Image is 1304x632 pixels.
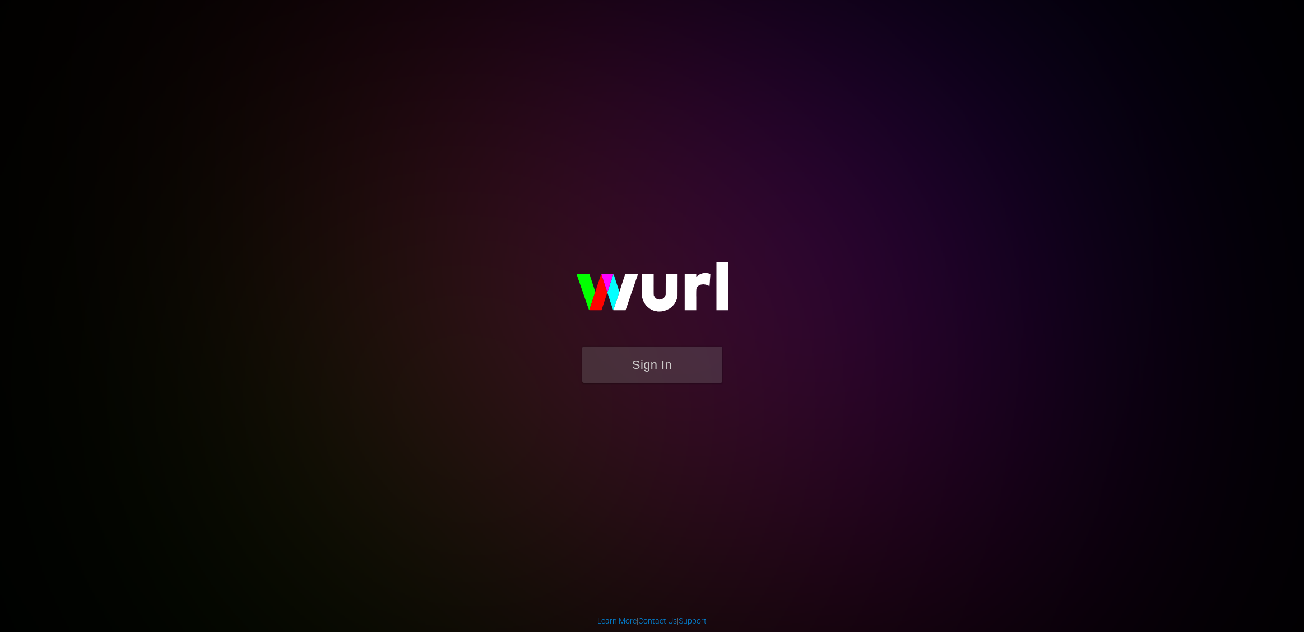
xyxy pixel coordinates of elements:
a: Contact Us [638,616,677,625]
a: Support [679,616,707,625]
a: Learn More [597,616,637,625]
img: wurl-logo-on-black-223613ac3d8ba8fe6dc639794a292ebdb59501304c7dfd60c99c58986ef67473.svg [540,238,764,347]
div: | | [597,615,707,626]
button: Sign In [582,347,722,383]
